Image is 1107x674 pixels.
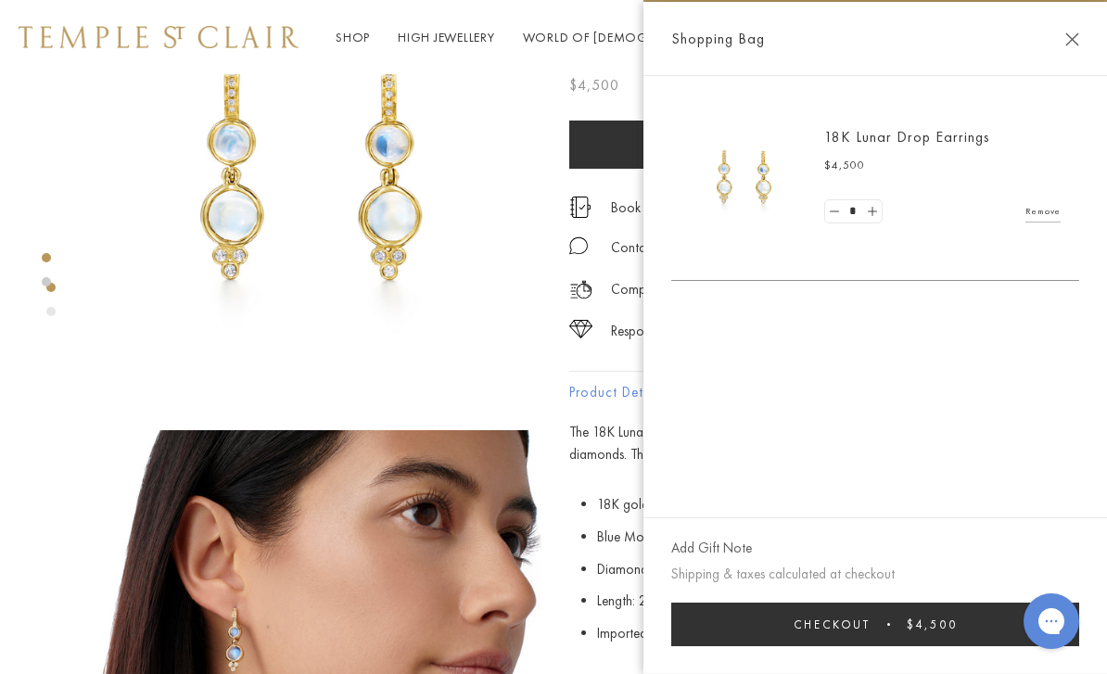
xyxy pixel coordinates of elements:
img: Temple St. Clair [19,26,299,48]
iframe: Gorgias live chat messenger [1014,587,1088,655]
a: Set quantity to 2 [862,200,881,223]
button: Add Gift Note [671,537,752,560]
span: Diamonds 0.14ct [597,560,693,579]
span: $4,500 [569,73,619,97]
span: $4,500 [907,617,958,632]
a: 18K Lunar Drop Earrings [824,127,990,146]
nav: Main navigation [336,26,735,49]
p: Complimentary Delivery and Returns [611,279,809,302]
span: Checkout [794,617,871,632]
a: ShopShop [336,29,370,45]
a: Remove [1025,201,1061,222]
div: Product gallery navigation [46,278,56,331]
a: Book an Appointment [611,197,733,218]
a: World of [DEMOGRAPHIC_DATA]World of [DEMOGRAPHIC_DATA] [523,29,735,45]
img: icon_sourcing.svg [569,321,592,339]
p: The 18K Lunar Drop Earrings are composed of luminous Blue Moonstones and diamonds. They are finis... [569,421,1051,467]
img: icon_delivery.svg [569,279,592,302]
button: Product Details [569,372,1051,413]
button: Checkout $4,500 [671,603,1079,646]
img: MessageIcon-01_2.svg [569,237,588,256]
div: Contact an Ambassador [611,237,747,261]
div: Responsible Sourcing [611,321,728,344]
a: Set quantity to 0 [825,200,844,223]
p: Shipping & taxes calculated at checkout [671,563,1079,586]
img: icon_appointment.svg [569,197,592,219]
button: Close Shopping Bag [1065,32,1079,46]
span: Length: 2.6cm/1.04''; Width: 0.8cm/0.32'' [597,592,839,611]
span: 18K gold [597,496,649,515]
button: Add to bag [569,121,988,170]
span: Shopping Bag [671,27,765,51]
span: Imported [597,625,647,643]
a: High JewelleryHigh Jewellery [398,29,495,45]
span: $4,500 [824,157,865,175]
span: Blue Moonstone 3.40cts [597,528,735,546]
